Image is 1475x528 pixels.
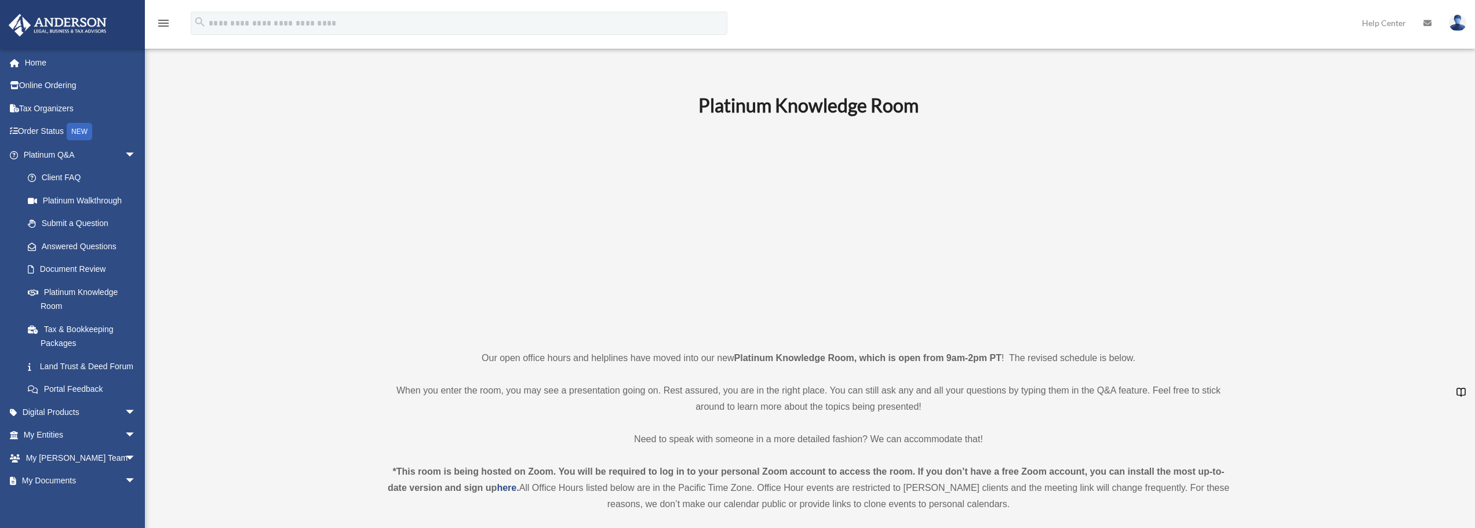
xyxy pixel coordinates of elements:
[16,355,154,378] a: Land Trust & Deed Forum
[734,353,1001,363] strong: Platinum Knowledge Room, which is open from 9am-2pm PT
[8,469,154,493] a: My Documentsarrow_drop_down
[8,120,154,144] a: Order StatusNEW
[125,143,148,167] span: arrow_drop_down
[5,14,110,37] img: Anderson Advisors Platinum Portal
[384,350,1233,366] p: Our open office hours and helplines have moved into our new ! The revised schedule is below.
[16,235,154,258] a: Answered Questions
[388,467,1225,493] strong: *This room is being hosted on Zoom. You will be required to log in to your personal Zoom account ...
[125,446,148,470] span: arrow_drop_down
[16,281,148,318] a: Platinum Knowledge Room
[8,97,154,120] a: Tax Organizers
[497,483,516,493] a: here
[516,483,519,493] strong: .
[8,74,154,97] a: Online Ordering
[384,431,1233,447] p: Need to speak with someone in a more detailed fashion? We can accommodate that!
[125,400,148,424] span: arrow_drop_down
[16,212,154,235] a: Submit a Question
[8,51,154,74] a: Home
[194,16,206,28] i: search
[1449,14,1466,31] img: User Pic
[8,446,154,469] a: My [PERSON_NAME] Teamarrow_drop_down
[16,189,154,212] a: Platinum Walkthrough
[67,123,92,140] div: NEW
[125,469,148,493] span: arrow_drop_down
[125,424,148,447] span: arrow_drop_down
[156,20,170,30] a: menu
[16,258,154,281] a: Document Review
[384,383,1233,415] p: When you enter the room, you may see a presentation going on. Rest assured, you are in the right ...
[16,318,154,355] a: Tax & Bookkeeping Packages
[384,464,1233,512] div: All Office Hours listed below are in the Pacific Time Zone. Office Hour events are restricted to ...
[16,378,154,401] a: Portal Feedback
[8,143,154,166] a: Platinum Q&Aarrow_drop_down
[8,400,154,424] a: Digital Productsarrow_drop_down
[8,424,154,447] a: My Entitiesarrow_drop_down
[156,16,170,30] i: menu
[698,94,919,116] b: Platinum Knowledge Room
[635,133,982,329] iframe: 231110_Toby_KnowledgeRoom
[16,166,154,190] a: Client FAQ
